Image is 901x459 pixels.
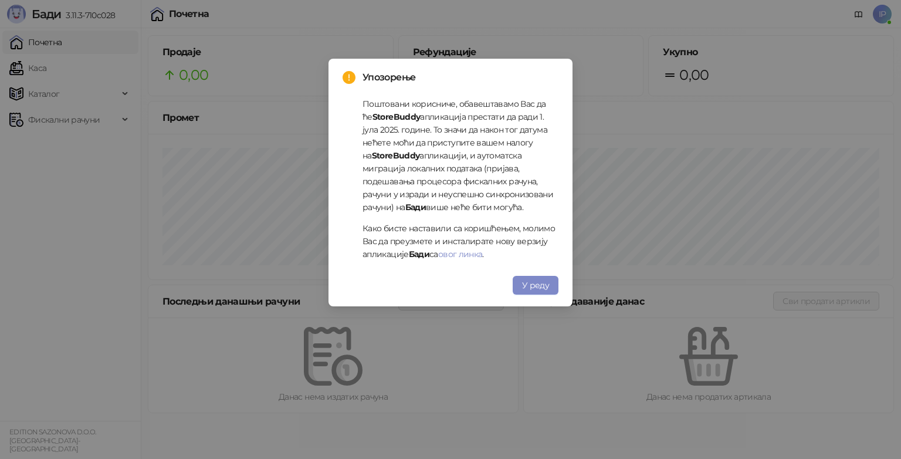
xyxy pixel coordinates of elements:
[409,249,429,259] strong: Бади
[513,276,558,295] button: У реду
[405,202,426,212] strong: Бади
[522,280,549,291] span: У реду
[363,97,558,214] p: Поштовани корисниче, обавештавамо Вас да ће апликација престати да ради 1. јула 2025. године. То ...
[372,150,420,161] strong: StoreBuddy
[363,70,558,85] span: Упозорење
[438,249,483,259] a: овог линка
[363,222,558,261] p: Како бисте наставили са коришћењем, молимо Вас да преузмете и инсталирате нову верзију апликације...
[343,71,355,84] span: exclamation-circle
[372,112,421,122] strong: StoreBuddy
